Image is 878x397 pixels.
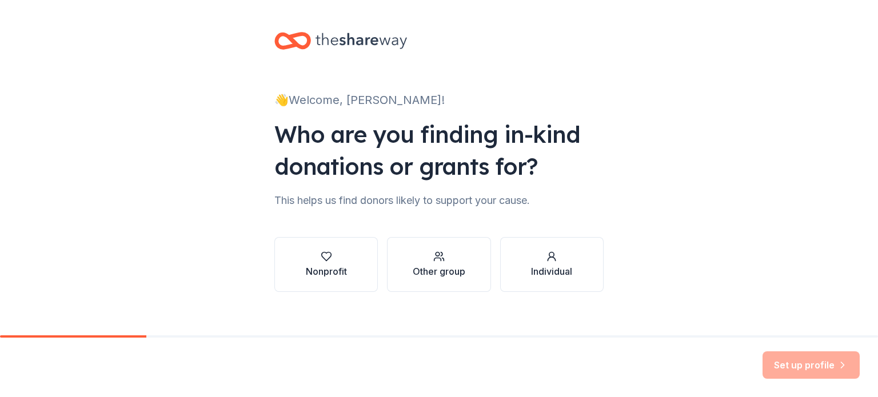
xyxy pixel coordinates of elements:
div: Who are you finding in-kind donations or grants for? [274,118,604,182]
button: Individual [500,237,604,292]
div: Other group [413,264,465,278]
div: 👋 Welcome, [PERSON_NAME]! [274,91,604,109]
button: Nonprofit [274,237,378,292]
button: Other group [387,237,490,292]
div: Nonprofit [306,264,347,278]
div: Individual [531,264,572,278]
div: This helps us find donors likely to support your cause. [274,191,604,210]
